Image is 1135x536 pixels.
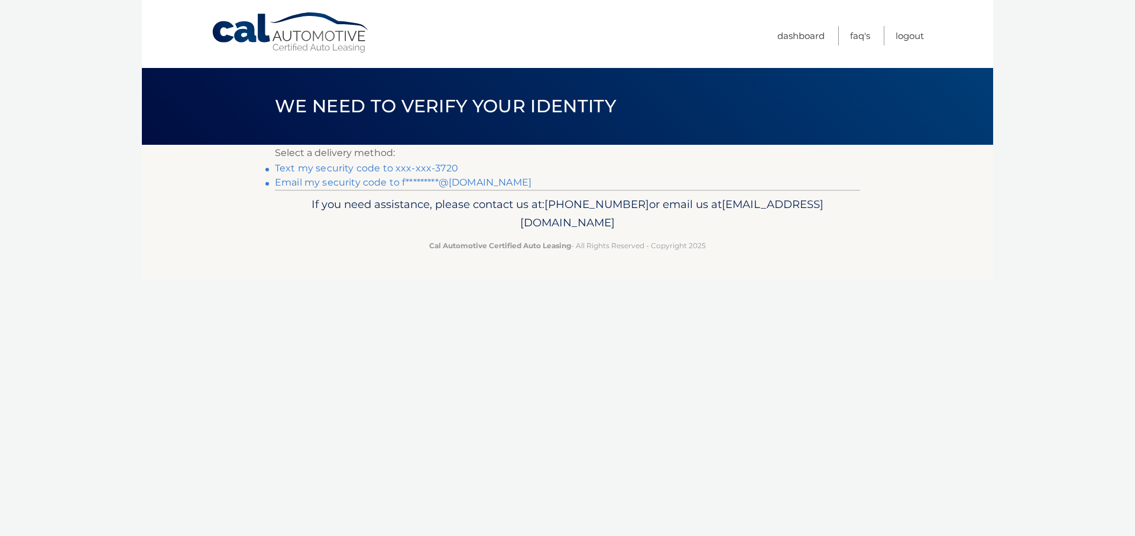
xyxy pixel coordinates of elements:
a: Text my security code to xxx-xxx-3720 [275,163,458,174]
a: Logout [896,26,924,46]
p: If you need assistance, please contact us at: or email us at [283,195,852,233]
a: Dashboard [777,26,825,46]
a: Email my security code to f*********@[DOMAIN_NAME] [275,177,531,188]
a: Cal Automotive [211,12,371,54]
span: We need to verify your identity [275,95,616,117]
p: Select a delivery method: [275,145,860,161]
strong: Cal Automotive Certified Auto Leasing [429,241,571,250]
p: - All Rights Reserved - Copyright 2025 [283,239,852,252]
span: [PHONE_NUMBER] [544,197,649,211]
a: FAQ's [850,26,870,46]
